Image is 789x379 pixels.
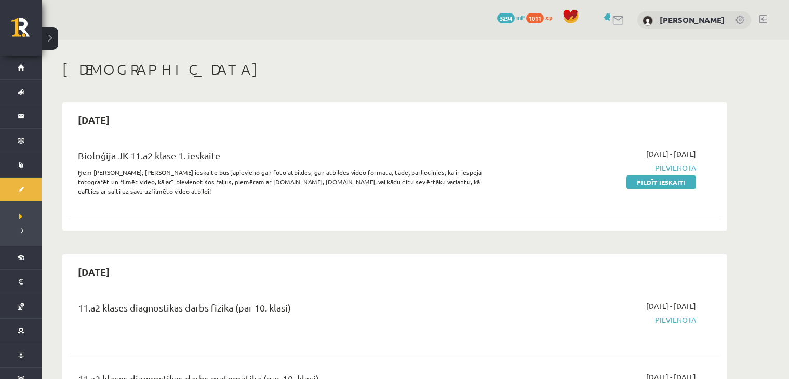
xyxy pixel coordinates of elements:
h1: [DEMOGRAPHIC_DATA] [62,61,727,78]
span: Pievienota [500,315,696,326]
a: 1011 xp [526,13,557,21]
img: Diāna Rihaļska [643,16,653,26]
h2: [DATE] [68,107,120,132]
a: Pildīt ieskaiti [626,175,696,189]
span: [DATE] - [DATE] [646,301,696,312]
a: Rīgas 1. Tālmācības vidusskola [11,18,42,44]
a: 3294 mP [497,13,525,21]
div: Bioloģija JK 11.a2 klase 1. ieskaite [78,148,485,168]
span: 1011 [526,13,544,23]
a: [PERSON_NAME] [660,15,725,25]
p: Ņem [PERSON_NAME], [PERSON_NAME] ieskaitē būs jāpievieno gan foto atbildes, gan atbildes video fo... [78,168,485,196]
span: mP [516,13,525,21]
h2: [DATE] [68,260,120,284]
span: Pievienota [500,163,696,173]
div: 11.a2 klases diagnostikas darbs fizikā (par 10. klasi) [78,301,485,320]
span: [DATE] - [DATE] [646,148,696,159]
span: xp [545,13,552,21]
span: 3294 [497,13,515,23]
